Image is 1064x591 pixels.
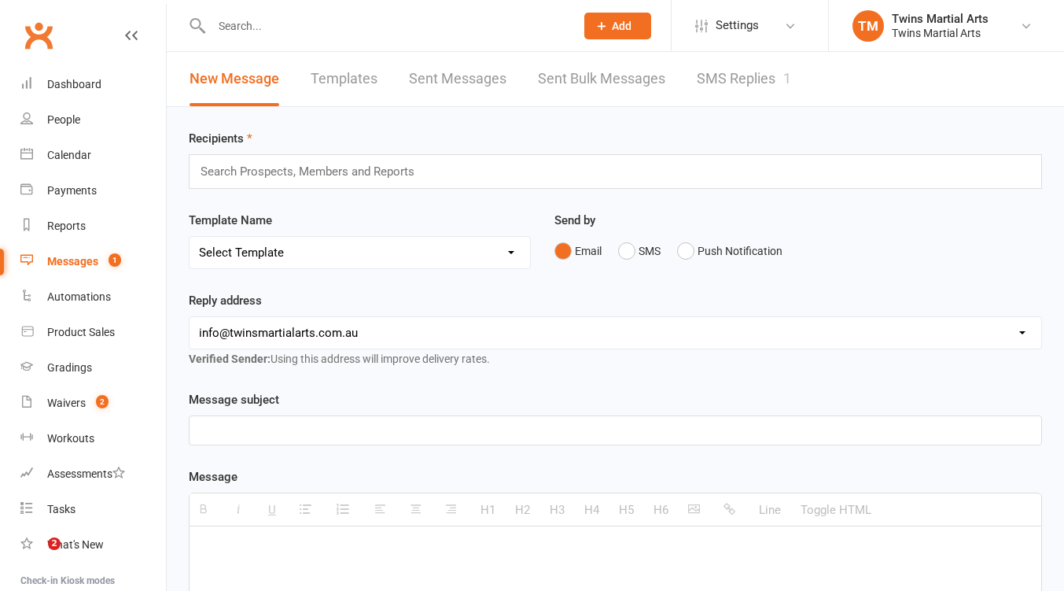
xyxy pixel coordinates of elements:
[189,211,272,230] label: Template Name
[20,138,166,173] a: Calendar
[47,78,101,90] div: Dashboard
[16,537,53,575] iframe: Intercom live chat
[584,13,651,39] button: Add
[48,537,61,550] span: 2
[20,350,166,386] a: Gradings
[47,184,97,197] div: Payments
[189,353,271,365] strong: Verified Sender:
[892,12,989,26] div: Twins Martial Arts
[47,538,104,551] div: What's New
[697,52,791,106] a: SMS Replies1
[20,492,166,527] a: Tasks
[538,52,665,106] a: Sent Bulk Messages
[677,236,782,266] button: Push Notification
[20,421,166,456] a: Workouts
[189,291,262,310] label: Reply address
[47,361,92,374] div: Gradings
[189,353,490,365] span: Using this address will improve delivery rates.
[207,15,564,37] input: Search...
[47,220,86,232] div: Reports
[554,211,595,230] label: Send by
[20,67,166,102] a: Dashboard
[618,236,661,266] button: SMS
[716,8,759,43] span: Settings
[47,113,80,126] div: People
[852,10,884,42] div: TM
[892,26,989,40] div: Twins Martial Arts
[47,397,86,409] div: Waivers
[20,279,166,315] a: Automations
[554,236,602,266] button: Email
[47,326,115,338] div: Product Sales
[190,52,279,106] a: New Message
[783,70,791,87] div: 1
[47,290,111,303] div: Automations
[20,209,166,244] a: Reports
[409,52,506,106] a: Sent Messages
[311,52,377,106] a: Templates
[199,161,429,182] input: Search Prospects, Members and Reports
[47,503,75,515] div: Tasks
[612,20,631,32] span: Add
[20,386,166,421] a: Waivers 2
[47,432,94,445] div: Workouts
[47,149,91,161] div: Calendar
[47,467,125,480] div: Assessments
[20,173,166,209] a: Payments
[47,255,98,268] div: Messages
[20,244,166,279] a: Messages 1
[20,456,166,492] a: Assessments
[189,467,237,486] label: Message
[20,527,166,563] a: What's New
[19,16,58,55] a: Clubworx
[96,395,109,408] span: 2
[20,315,166,350] a: Product Sales
[189,390,279,409] label: Message subject
[189,129,252,148] label: Recipients
[109,253,121,267] span: 1
[20,102,166,138] a: People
